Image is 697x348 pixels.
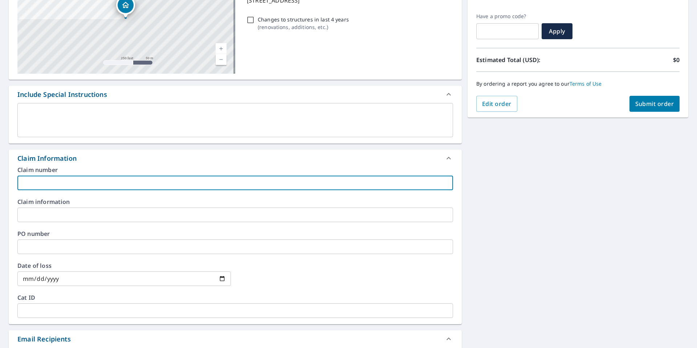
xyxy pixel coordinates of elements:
button: Edit order [476,96,517,112]
div: Email Recipients [17,334,71,344]
span: Submit order [635,100,674,108]
label: Cat ID [17,295,453,300]
span: Apply [547,27,567,35]
label: Have a promo code? [476,13,539,20]
div: Email Recipients [9,330,462,348]
a: Terms of Use [570,80,602,87]
div: Claim Information [9,150,462,167]
button: Submit order [629,96,680,112]
p: By ordering a report you agree to our [476,81,680,87]
a: Current Level 17, Zoom Out [216,54,227,65]
p: ( renovations, additions, etc. ) [258,23,349,31]
label: Date of loss [17,263,231,269]
p: Estimated Total (USD): [476,56,578,64]
span: Edit order [482,100,511,108]
div: Include Special Instructions [9,86,462,103]
label: Claim number [17,167,453,173]
p: Changes to structures in last 4 years [258,16,349,23]
label: Claim information [17,199,453,205]
button: Apply [542,23,572,39]
div: Include Special Instructions [17,90,107,99]
label: PO number [17,231,453,237]
a: Current Level 17, Zoom In [216,43,227,54]
p: $0 [673,56,680,64]
div: Claim Information [17,153,77,163]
